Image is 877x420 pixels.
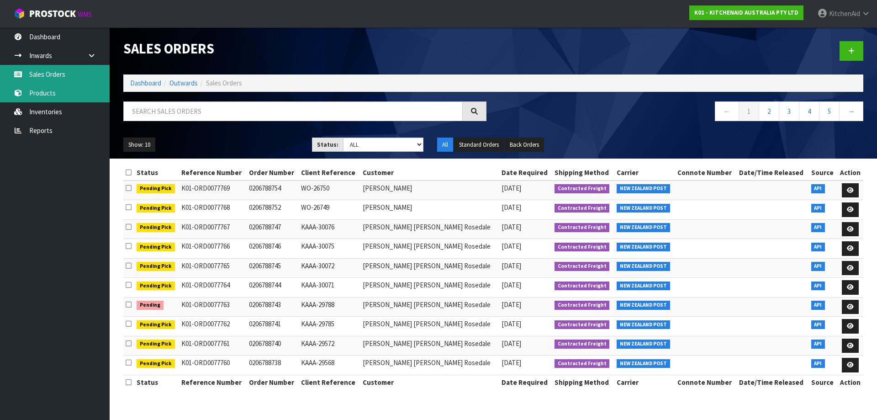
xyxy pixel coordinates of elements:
td: [PERSON_NAME] [PERSON_NAME] Rosedale [360,317,499,336]
td: [PERSON_NAME] [PERSON_NAME] Rosedale [360,278,499,298]
span: NEW ZEALAND POST [617,359,670,368]
span: Pending Pick [137,223,175,232]
td: K01-ORD0077763 [179,297,247,317]
button: Back Orders [505,138,544,152]
td: 0206788752 [247,200,299,220]
th: Client Reference [299,165,360,180]
td: [PERSON_NAME] [PERSON_NAME] Rosedale [360,239,499,259]
span: Contracted Freight [555,301,610,310]
span: Pending Pick [137,340,175,349]
span: API [811,243,825,252]
td: [PERSON_NAME] [360,200,499,220]
small: WMS [78,10,92,19]
td: [PERSON_NAME] [360,181,499,200]
span: Contracted Freight [555,282,610,291]
td: K01-ORD0077768 [179,200,247,220]
span: API [811,262,825,271]
span: [DATE] [502,339,521,348]
span: NEW ZEALAND POST [617,204,670,213]
td: WO-26749 [299,200,360,220]
span: API [811,340,825,349]
td: 0206788745 [247,258,299,278]
td: KAAA-30076 [299,219,360,239]
th: Customer [360,165,499,180]
a: 5 [819,101,840,121]
td: KAAA-29568 [299,356,360,375]
span: NEW ZEALAND POST [617,262,670,271]
td: KAAA-29788 [299,297,360,317]
th: Action [837,375,863,389]
button: Show: 10 [123,138,155,152]
td: K01-ORD0077761 [179,336,247,356]
td: KAAA-30071 [299,278,360,298]
span: Pending Pick [137,262,175,271]
span: NEW ZEALAND POST [617,320,670,330]
span: NEW ZEALAND POST [617,282,670,291]
span: Sales Orders [206,79,242,87]
td: 0206788741 [247,317,299,336]
span: [DATE] [502,358,521,367]
th: Action [837,165,863,180]
td: KAAA-29572 [299,336,360,356]
a: ← [715,101,739,121]
th: Reference Number [179,375,247,389]
span: NEW ZEALAND POST [617,340,670,349]
a: 3 [779,101,799,121]
th: Date/Time Released [737,165,809,180]
span: Contracted Freight [555,223,610,232]
span: KitchenAid [829,9,860,18]
span: Pending Pick [137,282,175,291]
td: K01-ORD0077766 [179,239,247,259]
span: [DATE] [502,184,521,192]
td: K01-ORD0077765 [179,258,247,278]
span: API [811,301,825,310]
th: Carrier [614,165,675,180]
th: Connote Number [675,165,737,180]
span: API [811,184,825,193]
input: Search sales orders [123,101,463,121]
td: KAAA-29785 [299,317,360,336]
td: [PERSON_NAME] [PERSON_NAME] Rosedale [360,356,499,375]
strong: Status: [317,141,338,149]
span: [DATE] [502,261,521,270]
span: Contracted Freight [555,262,610,271]
span: API [811,320,825,330]
span: Pending Pick [137,204,175,213]
a: Outwards [169,79,198,87]
span: API [811,204,825,213]
span: Pending Pick [137,320,175,330]
td: 0206788740 [247,336,299,356]
td: WO-26750 [299,181,360,200]
th: Order Number [247,375,299,389]
td: K01-ORD0077760 [179,356,247,375]
span: NEW ZEALAND POST [617,223,670,232]
td: 0206788746 [247,239,299,259]
button: Standard Orders [454,138,504,152]
td: [PERSON_NAME] [PERSON_NAME] Rosedale [360,258,499,278]
a: Dashboard [130,79,161,87]
th: Date Required [499,375,552,389]
td: 0206788743 [247,297,299,317]
th: Shipping Method [552,375,615,389]
span: NEW ZEALAND POST [617,301,670,310]
span: Contracted Freight [555,204,610,213]
th: Status [134,375,179,389]
span: Contracted Freight [555,184,610,193]
strong: K01 - KITCHENAID AUSTRALIA PTY LTD [694,9,798,16]
span: ProStock [29,8,76,20]
th: Client Reference [299,375,360,389]
th: Customer [360,375,499,389]
span: [DATE] [502,203,521,212]
span: NEW ZEALAND POST [617,184,670,193]
span: API [811,359,825,368]
td: [PERSON_NAME] [PERSON_NAME] Rosedale [360,219,499,239]
a: 4 [799,101,819,121]
span: API [811,223,825,232]
span: [DATE] [502,242,521,250]
a: → [839,101,863,121]
button: All [437,138,453,152]
span: Pending [137,301,164,310]
td: KAAA-30072 [299,258,360,278]
nav: Page navigation [500,101,863,124]
span: [DATE] [502,281,521,289]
